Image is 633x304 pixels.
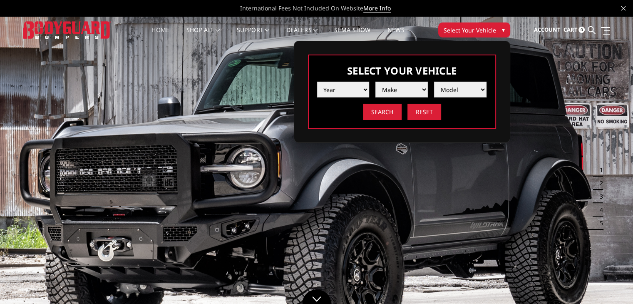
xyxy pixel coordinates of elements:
[407,104,441,120] input: Reset
[444,26,496,35] span: Select Your Vehicle
[363,4,391,12] a: More Info
[595,163,603,177] button: 1 of 5
[595,190,603,203] button: 3 of 5
[502,25,505,34] span: ▾
[595,217,603,230] button: 5 of 5
[534,19,560,41] a: Account
[595,203,603,217] button: 4 of 5
[302,289,331,304] a: Click to Down
[334,27,370,43] a: SEMA Show
[563,26,577,33] span: Cart
[286,27,318,43] a: Dealers
[591,264,633,304] iframe: Chat Widget
[534,26,560,33] span: Account
[151,27,169,43] a: Home
[237,27,270,43] a: Support
[317,82,370,97] select: Please select the value from list.
[375,82,428,97] select: Please select the value from list.
[563,19,585,41] a: Cart 0
[23,21,111,38] img: BODYGUARD BUMPERS
[317,64,487,77] h3: Select Your Vehicle
[186,27,220,43] a: shop all
[438,22,510,37] button: Select Your Vehicle
[595,177,603,190] button: 2 of 5
[363,104,402,120] input: Search
[578,27,585,33] span: 0
[387,27,404,43] a: News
